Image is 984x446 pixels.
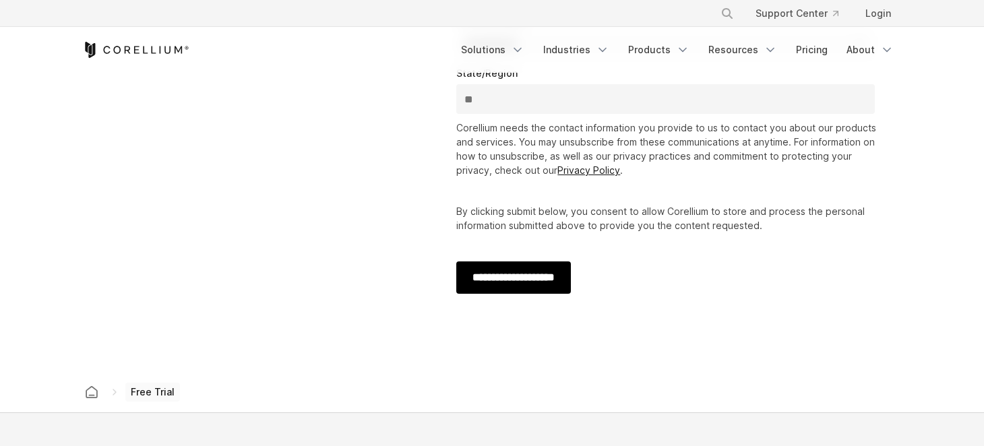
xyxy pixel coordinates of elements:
[745,1,849,26] a: Support Center
[704,1,902,26] div: Navigation Menu
[700,38,785,62] a: Resources
[557,164,620,176] a: Privacy Policy
[125,383,180,402] span: Free Trial
[788,38,836,62] a: Pricing
[80,383,104,402] a: Corellium home
[456,121,880,177] p: Corellium needs the contact information you provide to us to contact you about our products and s...
[456,204,880,232] p: By clicking submit below, you consent to allow Corellium to store and process the personal inform...
[715,1,739,26] button: Search
[82,42,189,58] a: Corellium Home
[535,38,617,62] a: Industries
[453,38,532,62] a: Solutions
[456,67,518,79] span: State/Region
[838,38,902,62] a: About
[453,38,902,62] div: Navigation Menu
[620,38,698,62] a: Products
[855,1,902,26] a: Login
